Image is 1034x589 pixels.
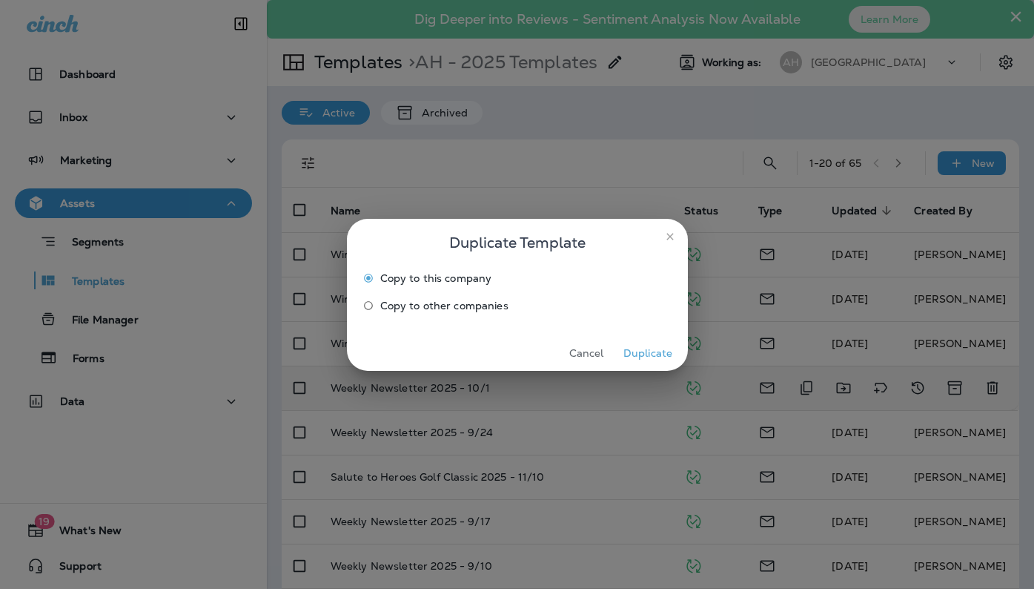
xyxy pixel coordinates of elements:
[559,342,614,365] button: Cancel
[620,342,676,365] button: Duplicate
[658,225,682,249] button: close
[380,272,492,284] span: Copy to this company
[380,300,508,312] span: Copy to other companies
[449,231,586,254] span: Duplicate Template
